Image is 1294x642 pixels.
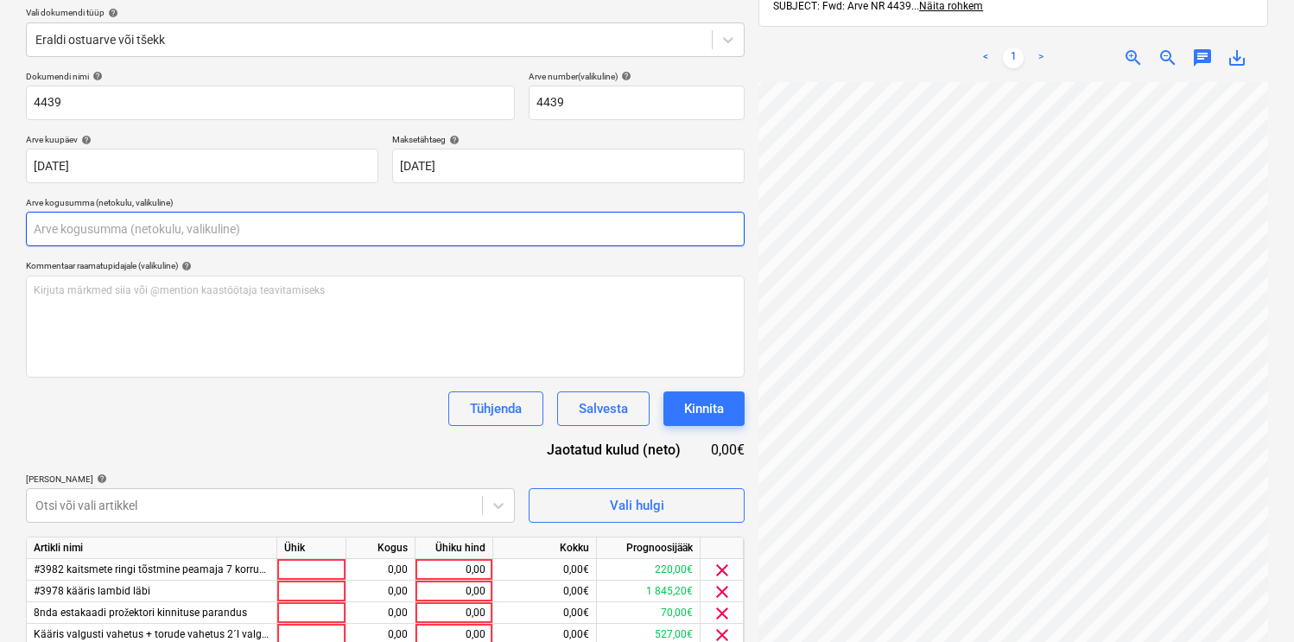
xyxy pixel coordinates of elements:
div: Jaotatud kulud (neto) [520,440,708,460]
input: Arve kuupäeva pole määratud. [26,149,378,183]
span: help [78,135,92,145]
input: Dokumendi nimi [26,86,515,120]
div: 1 845,20€ [597,581,701,602]
div: Prognoosijääk [597,537,701,559]
button: Vali hulgi [529,488,745,523]
div: Tühjenda [470,397,522,420]
span: clear [712,582,733,602]
span: clear [712,603,733,624]
span: clear [712,560,733,581]
a: Next page [1031,48,1051,68]
div: 0,00€ [493,559,597,581]
p: Arve kogusumma (netokulu, valikuline) [26,197,745,212]
button: Kinnita [663,391,745,426]
div: 0,00 [422,581,485,602]
div: Maksetähtaeg [392,134,745,145]
div: 0,00 [353,602,408,624]
div: Vali hulgi [610,494,664,517]
div: Ühiku hind [415,537,493,559]
div: Ühik [277,537,346,559]
span: 8nda estakaadi prožektori kinnituse parandus [34,607,247,619]
div: Kogus [346,537,415,559]
span: zoom_in [1123,48,1144,68]
div: Kinnita [684,397,724,420]
input: Arve number [529,86,745,120]
div: 70,00€ [597,602,701,624]
input: Tähtaega pole määratud [392,149,745,183]
span: zoom_out [1158,48,1178,68]
div: Kokku [493,537,597,559]
div: Arve kuupäev [26,134,378,145]
div: 0,00 [353,581,408,602]
div: Artikli nimi [27,537,277,559]
span: save_alt [1227,48,1247,68]
a: Page 1 is your current page [1003,48,1024,68]
div: 0,00 [353,559,408,581]
div: 0,00 [422,559,485,581]
div: 0,00€ [493,602,597,624]
span: #3978 kääris lambid läbi [34,585,150,597]
div: 220,00€ [597,559,701,581]
div: [PERSON_NAME] [26,474,515,485]
span: #3982 kaitsmete ringi tõstmine peamaja 7 korruse ventkambris [34,563,330,575]
button: Salvesta [557,391,650,426]
span: help [105,8,118,18]
span: help [178,261,192,271]
span: help [93,474,107,484]
div: Vali dokumendi tüüp [26,7,745,18]
input: Arve kogusumma (netokulu, valikuline) [26,212,745,246]
div: Dokumendi nimi [26,71,515,82]
button: Tühjenda [448,391,543,426]
div: Salvesta [579,397,628,420]
div: 0,00€ [708,440,745,460]
span: help [618,71,631,81]
div: Arve number (valikuline) [529,71,745,82]
a: Previous page [975,48,996,68]
div: 0,00€ [493,581,597,602]
span: chat [1192,48,1213,68]
span: help [89,71,103,81]
div: Kommentaar raamatupidajale (valikuline) [26,260,745,271]
span: help [446,135,460,145]
div: 0,00 [422,602,485,624]
span: Kääris valgusti vahetus + torude vahetus 2´l valgustil, kääris kaabli kulgemis teekonnal vea otsi... [34,628,501,640]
